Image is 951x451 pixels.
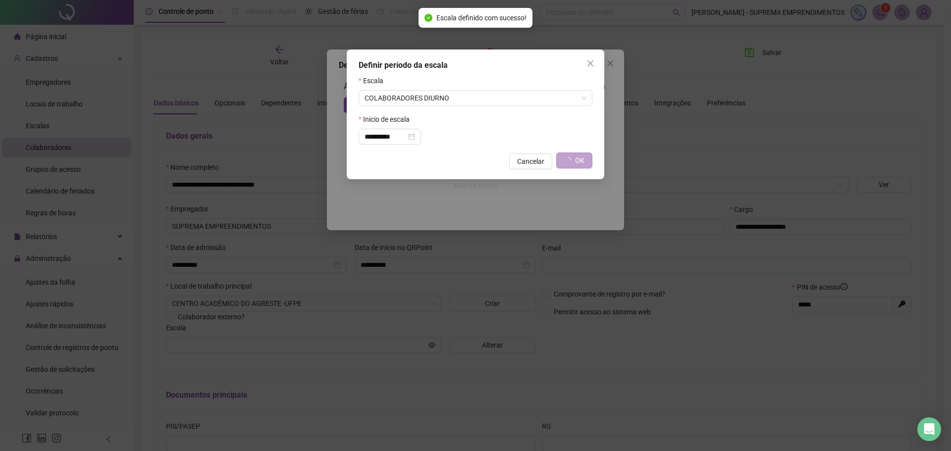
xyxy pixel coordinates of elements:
[517,156,544,167] span: Cancelar
[359,75,390,86] label: Escala
[509,153,552,169] button: Cancelar
[436,12,527,23] span: Escala definido com sucesso!
[564,157,571,164] span: loading
[424,14,432,22] span: check-circle
[575,155,584,166] span: OK
[917,417,941,441] div: Open Intercom Messenger
[359,114,416,125] label: Inicio de escala
[582,55,598,71] button: Close
[359,59,592,71] div: Definir período da escala
[365,91,586,105] span: COLABORADORES DIURNO
[556,152,592,168] button: OK
[586,59,594,67] span: close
